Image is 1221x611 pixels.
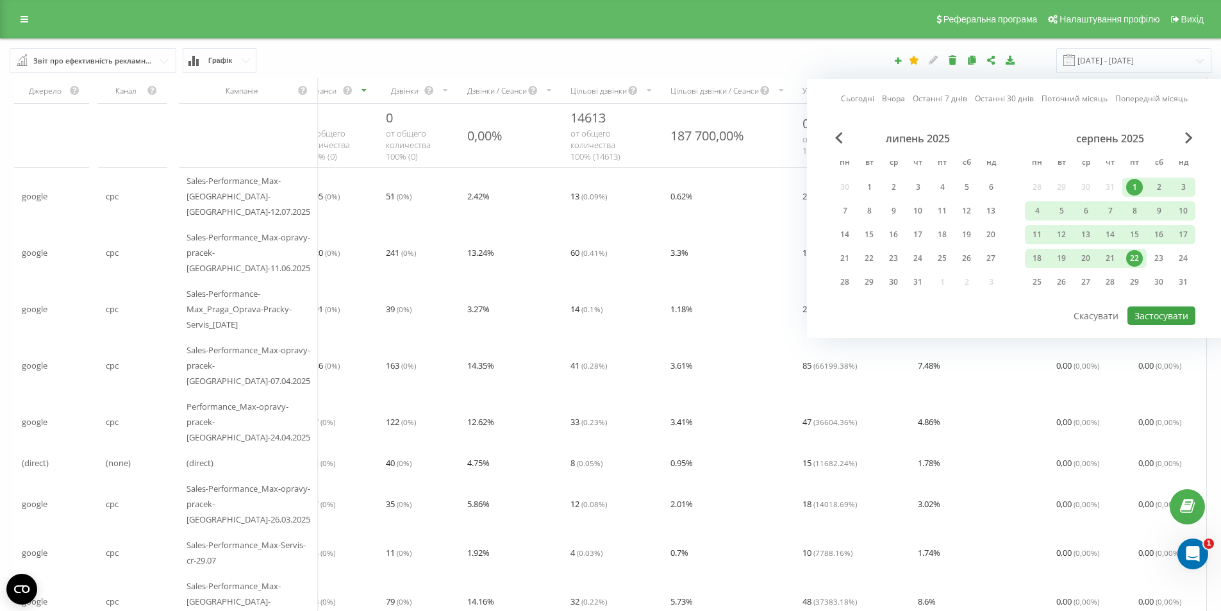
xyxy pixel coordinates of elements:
div: сб 2 серп 2025 р. [1147,178,1171,197]
span: 2.42 % [467,188,490,204]
span: 13.24 % [467,245,494,260]
a: Поточний місяць [1042,92,1108,105]
span: Sales-Performance_Max-Servis-cr-29.07 [187,537,310,568]
div: вт 1 лип 2025 р. [857,178,881,197]
span: Sales-Performance-Max_Praga_Oprava-Pracky-Servis_[DATE] [187,286,310,332]
div: 1 [1126,179,1143,196]
span: cpc [106,188,119,204]
div: 16 [1150,226,1167,243]
span: google [22,414,47,430]
div: 27 [1077,274,1094,290]
span: 1820 [305,245,340,260]
span: 3.61 % [670,358,693,373]
i: Видалити звіт [947,55,958,64]
div: 10 [1175,203,1192,219]
div: сб 26 лип 2025 р. [954,249,979,268]
span: google [22,358,47,373]
span: 85 [802,358,857,373]
div: липень 2025 [833,132,1003,145]
span: ( 0 %) [325,360,340,371]
div: вт 15 лип 2025 р. [857,225,881,244]
div: чт 24 лип 2025 р. [906,249,930,268]
span: 23 [802,301,857,317]
div: 14 [1102,226,1118,243]
div: 7 [836,203,853,219]
span: 15 [802,455,857,471]
span: ( 0 %) [397,458,411,468]
span: (none) [106,455,131,471]
div: 19 [958,226,975,243]
abbr: п’ятниця [933,154,952,173]
i: Завантажити звіт [1005,55,1016,64]
div: пт 25 лип 2025 р. [930,249,954,268]
div: 11 [934,203,951,219]
div: вт 29 лип 2025 р. [857,272,881,292]
span: 18 [802,496,857,512]
span: 33 [570,414,607,430]
span: 0,00 [1138,358,1181,373]
span: google [22,545,47,560]
div: нд 20 лип 2025 р. [979,225,1003,244]
span: 4 [570,545,602,560]
span: Графік [208,56,232,65]
span: (direct) [187,455,213,471]
div: 31 [1175,274,1192,290]
span: ( 0 %) [325,304,340,314]
span: от общего количества 100% ( 0 ) [305,128,350,162]
span: ( 0.23 %) [581,417,607,427]
abbr: вівторок [1052,154,1071,173]
div: Унікальних дзвінків [802,85,874,96]
div: сб 23 серп 2025 р. [1147,249,1171,268]
span: google [22,188,47,204]
div: сб 9 серп 2025 р. [1147,201,1171,221]
span: (direct) [22,455,49,471]
div: 21 [836,250,853,267]
span: 39 [386,301,411,317]
abbr: неділя [981,154,1001,173]
div: Сеанси [305,85,342,96]
div: пн 7 лип 2025 р. [833,201,857,221]
div: вт 19 серп 2025 р. [1049,249,1074,268]
span: Next Month [1185,132,1193,144]
div: Цільові дзвінки [570,85,627,96]
abbr: п’ятниця [1125,154,1144,173]
span: 60 [570,245,607,260]
span: Sales-Performance_Max-[GEOGRAPHIC_DATA]-[GEOGRAPHIC_DATA]-12.07.2025 [187,173,310,219]
span: ( 0 %) [325,191,340,201]
div: 31 [910,274,926,290]
span: от общего количества 100% ( 0 ) [386,128,431,162]
span: ( 0,00 %) [1074,360,1099,371]
span: 14613 [570,109,606,126]
button: Open CMP widget [6,574,37,605]
abbr: середа [884,154,903,173]
div: 9 [885,203,902,219]
span: 0,00 [1056,455,1099,471]
div: 22 [1126,250,1143,267]
span: 41 [570,358,607,373]
span: 0,00 [1138,455,1181,471]
div: 23 [1150,250,1167,267]
span: 3.3 % [670,245,688,260]
div: 30 [885,274,902,290]
abbr: середа [1076,154,1095,173]
div: нд 3 серп 2025 р. [1171,178,1195,197]
abbr: четвер [1101,154,1120,173]
span: 0.95 % [670,455,693,471]
div: нд 13 лип 2025 р. [979,201,1003,221]
a: Останні 7 днів [913,92,967,105]
span: ( 0 %) [320,458,335,468]
div: 24 [910,250,926,267]
div: сб 30 серп 2025 р. [1147,272,1171,292]
span: от общего количества 100% ( 14613 ) [570,128,620,162]
span: 0,00 [1138,496,1181,512]
div: вт 5 серп 2025 р. [1049,201,1074,221]
div: ср 2 лип 2025 р. [881,178,906,197]
span: 7.48 % [918,358,940,373]
div: нд 27 лип 2025 р. [979,249,1003,268]
span: cpc [106,245,119,260]
span: 163 [386,358,416,373]
span: 51 [386,188,411,204]
div: 15 [1126,226,1143,243]
div: 11 [1029,226,1045,243]
div: пт 1 серп 2025 р. [1122,178,1147,197]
